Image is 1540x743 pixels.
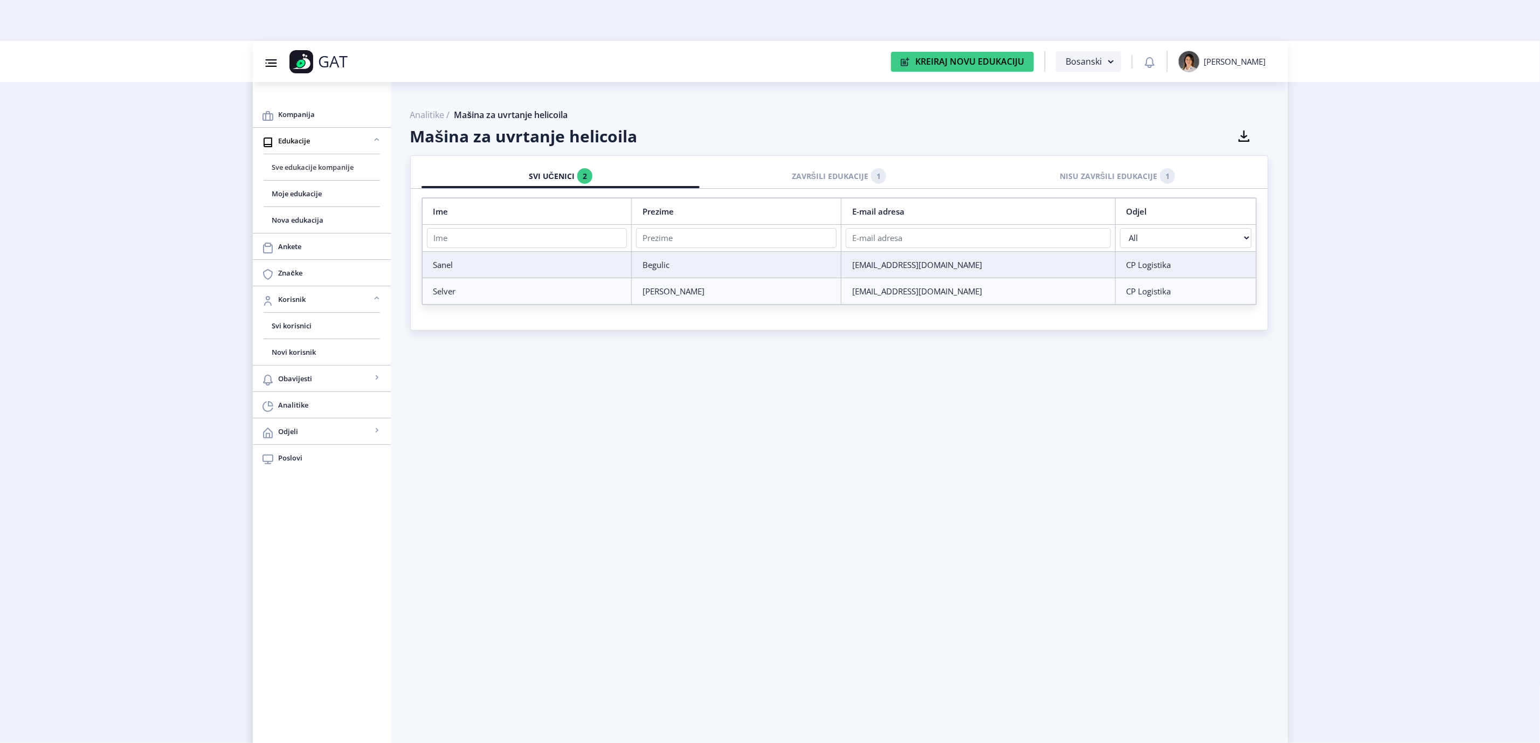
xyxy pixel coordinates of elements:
span: Svi korisnici [272,319,371,332]
a: GAT [289,50,417,73]
div: Begulic [643,259,830,270]
a: Značke [253,260,391,286]
span: Novi korisnik [272,346,371,359]
div: [EMAIL_ADDRESS][DOMAIN_NAME] [852,286,1104,297]
span: Sve edukacije kompanije [272,161,371,174]
img: create-new-education-icon.svg [901,57,910,66]
a: 2 [577,168,592,184]
a: Novi korisnik [264,339,380,365]
a: Edukacije [253,128,391,154]
button: Kreiraj Novu Edukaciju [891,52,1034,72]
a: 1 [1160,168,1175,184]
input: Prezime [636,228,837,248]
div: NISU ZAVRŠILI EDUKACIJE [986,164,1249,188]
a: Odjeli [253,418,391,444]
a: 1 [871,168,886,184]
a: Ime [433,206,448,217]
div: Selver [433,286,621,297]
div: [EMAIL_ADDRESS][DOMAIN_NAME] [852,259,1104,270]
span: Analitike / [410,109,450,120]
a: Kompanija [253,101,391,127]
a: Analitike [253,392,391,418]
a: Ankete [253,233,391,259]
a: Korisnik [253,286,391,312]
a: Obavijesti [253,366,391,391]
span: Nova edukacija [272,214,371,226]
a: Moje edukacije [264,181,380,207]
div: SVI UČENICI [430,164,692,188]
a: Nova edukacija [264,207,380,233]
span: Ankete [279,240,382,253]
div: [PERSON_NAME] [643,286,830,297]
div: Sanel [433,259,621,270]
div: CP Logistika [1127,259,1245,270]
span: Korisnik [279,293,371,306]
span: Obavijesti [279,372,371,385]
a: Odjel [1127,206,1147,217]
input: E-mail adresa [846,228,1111,248]
button: Bosanski [1056,51,1121,72]
span: Analitike [279,398,382,411]
span: Kompanija [279,108,382,121]
div: [PERSON_NAME] [1204,56,1266,67]
span: Mašina za uvrtanje helicoila [454,109,568,120]
nb-icon: Preuzmite kao CSV [1236,127,1252,143]
span: Moje edukacije [272,187,371,200]
div: CP Logistika [1127,286,1245,297]
span: Odjeli [279,425,371,438]
a: Poslovi [253,445,391,471]
div: ZAVRŠILI EDUKACIJE [708,164,970,188]
span: Edukacije [279,134,371,147]
span: Mašina za uvrtanje helicoila [410,120,638,147]
p: GAT [319,56,348,67]
span: Značke [279,266,382,279]
input: Ime [427,228,627,248]
span: Poslovi [279,451,382,464]
a: Prezime [643,206,674,217]
a: E-mail adresa [852,206,904,217]
a: Sve edukacije kompanije [264,154,380,180]
a: Svi korisnici [264,313,380,339]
